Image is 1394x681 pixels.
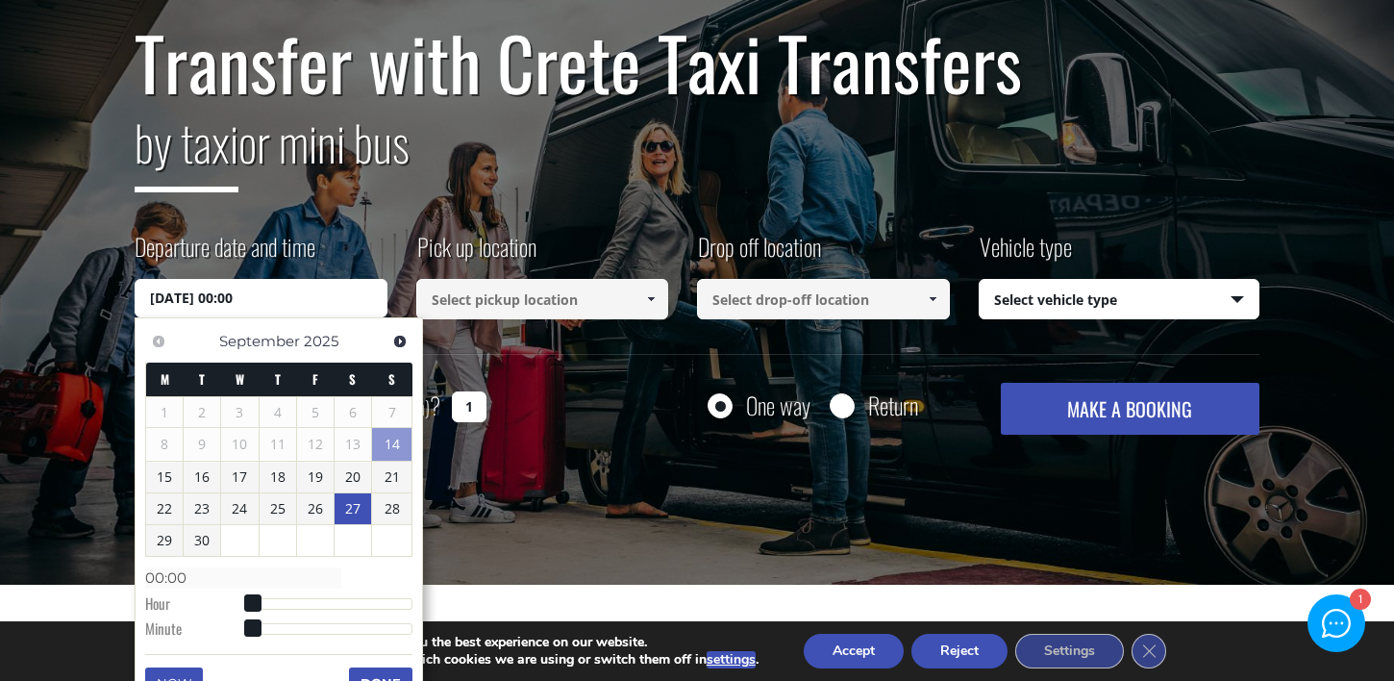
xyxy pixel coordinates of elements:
[184,525,220,556] a: 30
[335,462,371,492] a: 20
[372,462,411,492] a: 21
[635,279,667,319] a: Show All Items
[1015,634,1124,668] button: Settings
[804,634,904,668] button: Accept
[260,429,296,460] span: 11
[224,634,759,651] p: We are using cookies to give you the best experience on our website.
[219,332,300,350] span: September
[416,279,669,319] input: Select pickup location
[260,462,296,492] a: 18
[392,334,408,349] span: Next
[386,328,412,354] a: Next
[146,525,183,556] a: 29
[297,462,334,492] a: 19
[746,393,810,417] label: One way
[980,280,1259,320] span: Select vehicle type
[372,428,411,461] a: 14
[335,493,371,524] a: 27
[297,429,334,460] span: 12
[349,369,356,389] span: Saturday
[184,429,220,460] span: 9
[135,230,315,279] label: Departure date and time
[304,332,338,350] span: 2025
[184,462,220,492] a: 16
[312,369,318,389] span: Friday
[236,369,244,389] span: Wednesday
[372,493,411,524] a: 28
[1001,383,1259,435] button: MAKE A BOOKING
[135,106,238,192] span: by taxi
[868,393,918,417] label: Return
[275,369,281,389] span: Thursday
[151,334,166,349] span: Previous
[145,328,171,354] a: Previous
[335,397,371,428] span: 6
[911,634,1008,668] button: Reject
[707,651,756,668] button: settings
[145,618,252,643] dt: Minute
[221,462,258,492] a: 17
[260,493,296,524] a: 25
[221,397,258,428] span: 3
[145,593,252,618] dt: Hour
[697,230,821,279] label: Drop off location
[1349,591,1369,611] div: 1
[260,397,296,428] span: 4
[146,462,183,492] a: 15
[297,397,334,428] span: 5
[146,397,183,428] span: 1
[161,369,169,389] span: Monday
[979,230,1072,279] label: Vehicle type
[146,493,183,524] a: 22
[416,230,536,279] label: Pick up location
[135,22,1259,103] h1: Transfer with Crete Taxi Transfers
[184,397,220,428] span: 2
[221,429,258,460] span: 10
[916,279,948,319] a: Show All Items
[297,493,334,524] a: 26
[184,493,220,524] a: 23
[697,279,950,319] input: Select drop-off location
[388,369,395,389] span: Sunday
[224,651,759,668] p: You can find out more about which cookies we are using or switch them off in .
[1132,634,1166,668] button: Close GDPR Cookie Banner
[146,429,183,460] span: 8
[135,103,1259,207] h2: or mini bus
[221,493,258,524] a: 24
[372,397,411,428] span: 7
[199,369,205,389] span: Tuesday
[335,429,371,460] span: 13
